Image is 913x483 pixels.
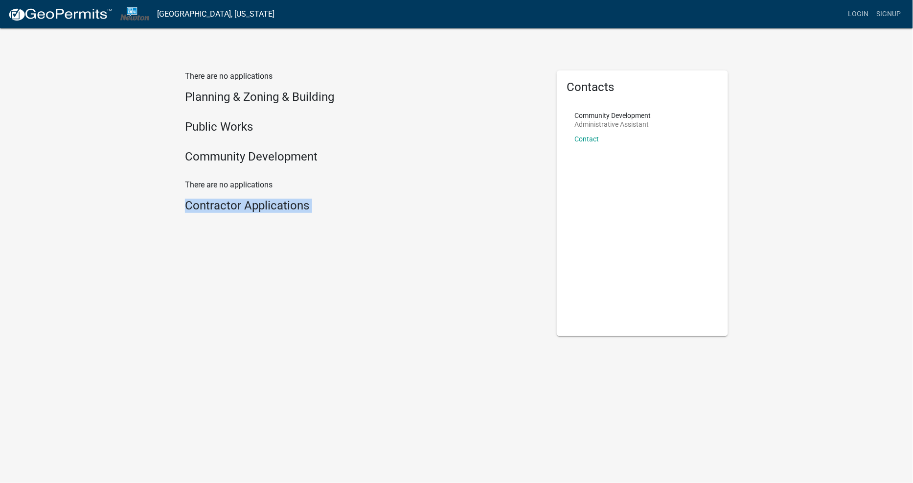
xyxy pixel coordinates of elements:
img: City of Newton, Iowa [120,7,149,21]
p: There are no applications [185,70,542,82]
p: Administrative Assistant [574,121,651,128]
a: Contact [574,135,599,143]
a: Login [845,5,873,23]
h4: Community Development [185,150,542,164]
a: Signup [873,5,905,23]
p: Community Development [574,112,651,119]
p: There are no applications [185,179,542,191]
wm-workflow-list-section: Contractor Applications [185,199,542,217]
a: [GEOGRAPHIC_DATA], [US_STATE] [157,6,274,23]
h5: Contacts [567,80,718,94]
h4: Contractor Applications [185,199,542,213]
h4: Public Works [185,120,542,134]
h4: Planning & Zoning & Building [185,90,542,104]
